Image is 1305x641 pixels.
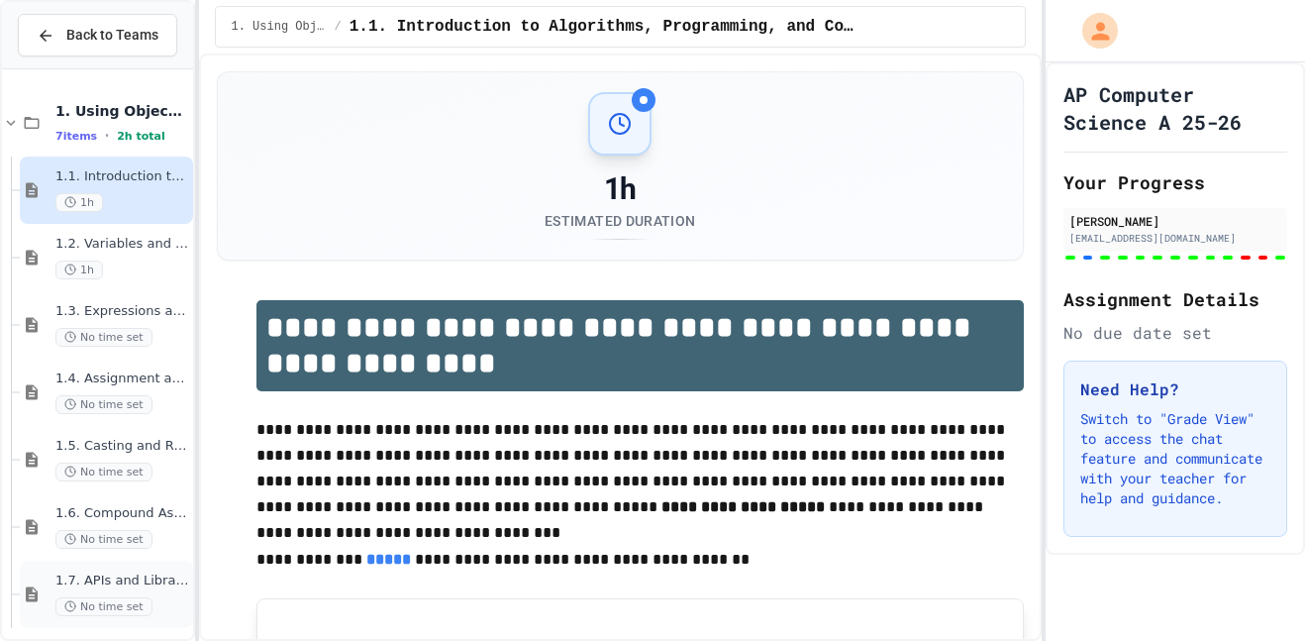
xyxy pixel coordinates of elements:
[55,193,103,212] span: 1h
[55,236,189,253] span: 1.2. Variables and Data Types
[1063,80,1287,136] h1: AP Computer Science A 25-26
[1069,212,1281,230] div: [PERSON_NAME]
[1063,321,1287,345] div: No due date set
[66,25,158,46] span: Back to Teams
[55,530,152,549] span: No time set
[55,328,152,347] span: No time set
[55,168,189,185] span: 1.1. Introduction to Algorithms, Programming, and Compilers
[18,14,177,56] button: Back to Teams
[55,438,189,455] span: 1.5. Casting and Ranges of Values
[55,573,189,589] span: 1.7. APIs and Libraries
[1063,168,1287,196] h2: Your Progress
[55,505,189,522] span: 1.6. Compound Assignment Operators
[117,130,165,143] span: 2h total
[55,130,97,143] span: 7 items
[1069,231,1281,246] div: [EMAIL_ADDRESS][DOMAIN_NAME]
[545,211,695,231] div: Estimated Duration
[1080,409,1270,508] p: Switch to "Grade View" to access the chat feature and communicate with your teacher for help and ...
[55,371,189,387] span: 1.4. Assignment and Input
[55,303,189,320] span: 1.3. Expressions and Output [New]
[55,261,103,279] span: 1h
[55,102,189,120] span: 1. Using Objects and Methods
[1061,8,1123,53] div: My Account
[1080,377,1270,401] h3: Need Help?
[545,171,695,207] div: 1h
[350,15,856,39] span: 1.1. Introduction to Algorithms, Programming, and Compilers
[55,463,152,481] span: No time set
[55,597,152,616] span: No time set
[335,19,342,35] span: /
[55,395,152,414] span: No time set
[105,128,109,144] span: •
[1063,285,1287,313] h2: Assignment Details
[232,19,327,35] span: 1. Using Objects and Methods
